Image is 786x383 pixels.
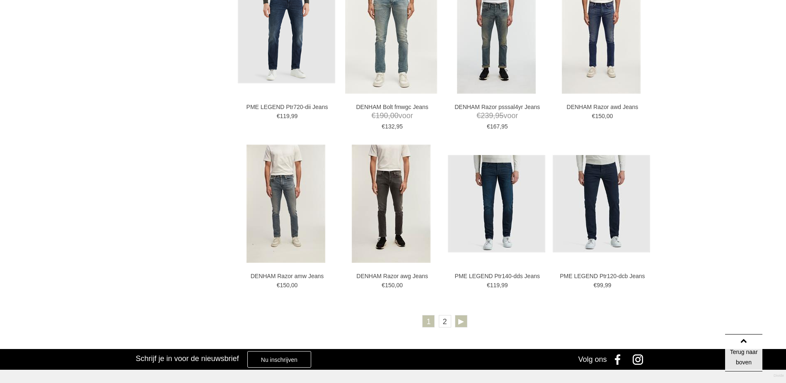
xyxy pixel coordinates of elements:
h3: Schrijf je in voor de nieuwsbrief [135,354,239,363]
span: € [592,113,595,119]
a: DENHAM Bolt fmwgc Jeans [347,103,438,111]
span: , [290,282,291,288]
span: € [594,282,597,288]
img: PME LEGEND Ptr120-dcb Jeans [553,155,650,252]
span: , [394,282,396,288]
a: DENHAM Razor psssal4yr Jeans [452,103,543,111]
span: 99 [291,113,298,119]
span: , [290,113,291,119]
span: 99 [597,282,603,288]
span: € [277,113,280,119]
a: Nu inschrijven [247,351,311,368]
span: € [277,282,280,288]
span: 00 [607,113,613,119]
span: € [382,282,385,288]
img: PME LEGEND Ptr140-dds Jeans [448,155,545,252]
a: PME LEGEND Ptr120-dcb Jeans [557,272,648,280]
span: € [476,112,481,120]
div: Volg ons [578,349,607,370]
a: Terug naar boven [725,334,762,371]
span: 119 [280,113,289,119]
span: 167 [490,123,500,130]
span: 95 [501,123,508,130]
span: € [382,123,385,130]
a: 1 [422,315,435,327]
span: voor [347,111,438,121]
span: , [605,113,607,119]
span: 00 [291,282,298,288]
span: 95 [495,112,503,120]
span: 150 [385,282,394,288]
span: € [487,282,490,288]
span: 150 [280,282,289,288]
span: voor [452,111,543,121]
a: DENHAM Razor awg Jeans [347,272,438,280]
span: € [372,112,376,120]
span: € [487,123,490,130]
span: 00 [390,112,399,120]
span: , [388,112,390,120]
a: DENHAM Razor awd Jeans [557,103,648,111]
a: 2 [439,315,451,327]
img: DENHAM Razor awg Jeans [352,145,430,263]
span: 99 [605,282,612,288]
span: 132 [385,123,394,130]
span: , [493,112,495,120]
a: PME LEGEND Ptr140-dds Jeans [452,272,543,280]
span: , [500,123,501,130]
span: , [500,282,501,288]
span: , [394,123,396,130]
span: 239 [481,112,493,120]
a: Facebook [609,349,630,370]
span: 190 [376,112,388,120]
span: 119 [490,282,500,288]
a: DENHAM Razor amw Jeans [242,272,333,280]
a: PME LEGEND Ptr720-dii Jeans [242,103,333,111]
span: 99 [501,282,508,288]
span: , [603,282,605,288]
img: DENHAM Razor amw Jeans [247,145,325,263]
a: Divide [774,371,784,381]
span: 95 [396,123,403,130]
a: Instagram [630,349,651,370]
span: 00 [396,282,403,288]
span: 150 [595,113,605,119]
